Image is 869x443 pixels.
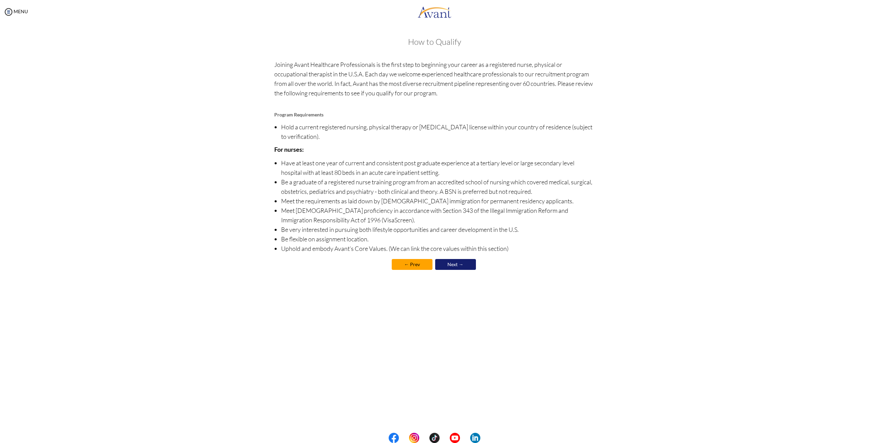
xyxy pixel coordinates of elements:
[460,433,470,443] img: blank.png
[440,433,450,443] img: blank.png
[418,2,451,22] img: logo.png
[389,433,399,443] img: fb.png
[435,259,476,270] a: Next →
[281,206,595,225] li: Meet [DEMOGRAPHIC_DATA] proficiency in accordance with Section 343 of the Illegal Immigration Ref...
[3,8,28,14] a: MENU
[281,225,595,234] li: Be very interested in pursuing both lifestyle opportunities and career development in the U.S.
[281,234,595,244] li: Be flexible on assignment location.
[281,158,595,177] li: Have at least one year of current and consistent post graduate experience at a tertiary level or ...
[274,112,323,117] b: Program Requirements
[281,122,595,141] li: Hold a current registered nursing, physical therapy or [MEDICAL_DATA] license within your country...
[274,146,304,153] b: For nurses:
[274,37,595,46] h3: How to Qualify
[281,244,595,253] li: Uphold and embody Avant’s Core Values. (We can link the core values within this section)
[392,259,432,270] a: ← Prev
[274,60,595,107] p: Joining Avant Healthcare Professionals is the first step to beginning your career as a registered...
[429,433,440,443] img: tt.png
[281,196,595,206] li: Meet the requirements as laid down by [DEMOGRAPHIC_DATA] immigration for permanent residency appl...
[281,177,595,196] li: Be a graduate of a registered nurse training program from an accredited school of nursing which c...
[419,433,429,443] img: blank.png
[409,433,419,443] img: in.png
[3,7,14,17] img: icon-menu.png
[450,433,460,443] img: yt.png
[470,433,480,443] img: li.png
[399,433,409,443] img: blank.png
